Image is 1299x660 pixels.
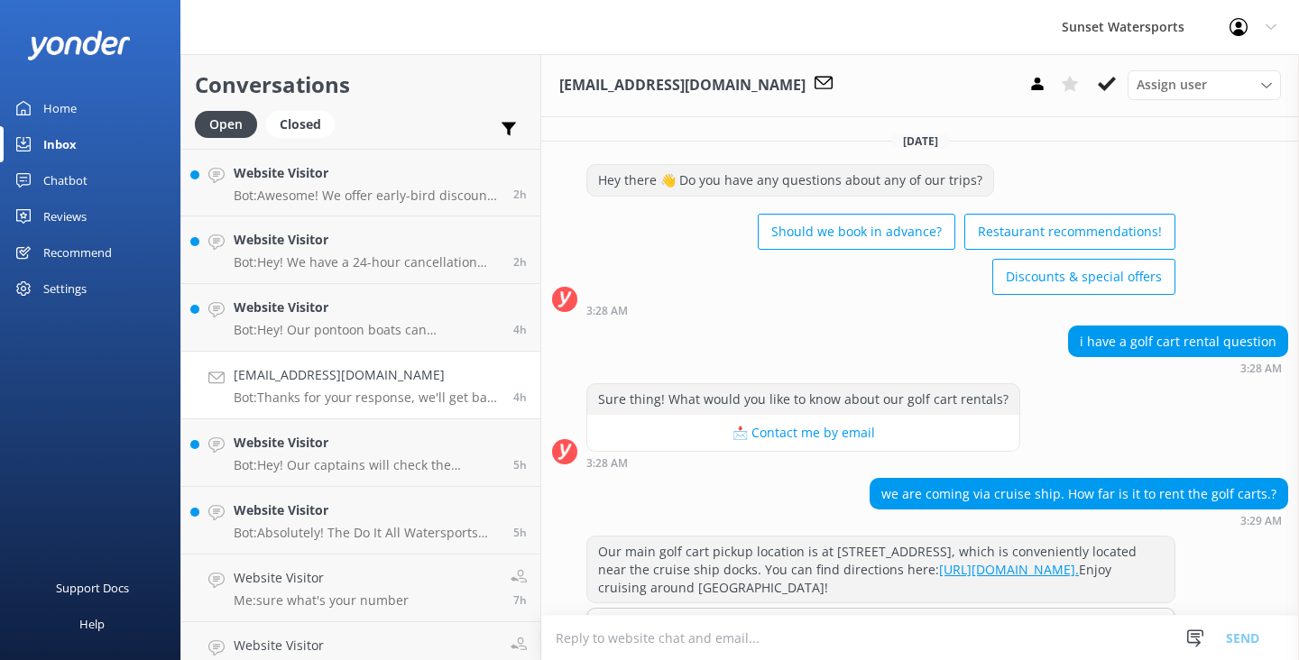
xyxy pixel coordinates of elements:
[234,500,500,520] h4: Website Visitor
[234,636,324,655] h4: Website Visitor
[513,592,527,608] span: Sep 04 2025 12:51pm (UTC -05:00) America/Cancun
[266,111,335,138] div: Closed
[56,570,129,606] div: Support Docs
[234,322,500,338] p: Bot: Hey! Our pontoon boats can accommodate up to 8 people, and unfortunately, we can't make exce...
[234,230,500,250] h4: Website Visitor
[234,525,500,541] p: Bot: Absolutely! The Do It All Watersports Package is what you're looking for. It includes up to ...
[234,568,409,588] h4: Website Visitor
[43,198,87,234] div: Reviews
[587,165,993,196] div: Hey there 👋 Do you have any questions about any of our trips?
[587,536,1175,602] div: Our main golf cart pickup location is at [STREET_ADDRESS], which is conveniently located near the...
[234,390,500,406] p: Bot: Thanks for your response, we'll get back to you as soon as we can during opening hours.
[586,456,1020,469] div: Sep 04 2025 03:28pm (UTC -05:00) America/Cancun
[992,259,1175,295] button: Discounts & special offers
[43,162,88,198] div: Chatbot
[234,188,500,204] p: Bot: Awesome! We offer early-bird discounts on all of our morning trips when you book directly wi...
[892,133,949,149] span: [DATE]
[234,163,500,183] h4: Website Visitor
[1240,363,1282,374] strong: 3:28 AM
[181,352,540,419] a: [EMAIL_ADDRESS][DOMAIN_NAME]Bot:Thanks for your response, we'll get back to you as soon as we can...
[234,592,409,609] p: Me: sure what's your number
[587,384,1019,415] div: Sure thing! What would you like to know about our golf cart rentals?
[43,90,77,126] div: Home
[1069,326,1287,357] div: i have a golf cart rental question
[586,304,1175,316] div: Sep 04 2025 03:28pm (UTC -05:00) America/Cancun
[79,606,105,642] div: Help
[513,390,527,405] span: Sep 04 2025 03:46pm (UTC -05:00) America/Cancun
[870,514,1288,527] div: Sep 04 2025 03:29pm (UTC -05:00) America/Cancun
[234,298,500,317] h4: Website Visitor
[964,214,1175,250] button: Restaurant recommendations!
[181,555,540,622] a: Website VisitorMe:sure what's your number7h
[513,322,527,337] span: Sep 04 2025 03:59pm (UTC -05:00) America/Cancun
[234,254,500,270] p: Bot: Hey! We have a 24-hour cancellation policy. If you cancel your trip at least 24 hours in adv...
[181,487,540,555] a: Website VisitorBot:Absolutely! The Do It All Watersports Package is what you're looking for. It i...
[43,126,77,162] div: Inbox
[513,187,527,202] span: Sep 04 2025 05:41pm (UTC -05:00) America/Cancun
[181,284,540,352] a: Website VisitorBot:Hey! Our pontoon boats can accommodate up to 8 people, and unfortunately, we c...
[586,306,628,316] strong: 3:28 AM
[939,561,1079,578] a: [URL][DOMAIN_NAME].
[27,31,131,60] img: yonder-white-logo.png
[871,479,1287,509] div: we are coming via cruise ship. How far is it to rent the golf carts.?
[559,74,806,97] h3: [EMAIL_ADDRESS][DOMAIN_NAME]
[587,415,1019,451] button: 📩 Contact me by email
[1068,362,1288,374] div: Sep 04 2025 03:28pm (UTC -05:00) America/Cancun
[234,433,500,453] h4: Website Visitor
[43,270,87,307] div: Settings
[1128,70,1281,99] div: Assign User
[181,216,540,284] a: Website VisitorBot:Hey! We have a 24-hour cancellation policy. If you cancel your trip at least 2...
[195,114,266,133] a: Open
[513,254,527,270] span: Sep 04 2025 05:31pm (UTC -05:00) America/Cancun
[195,111,257,138] div: Open
[181,149,540,216] a: Website VisitorBot:Awesome! We offer early-bird discounts on all of our morning trips when you bo...
[43,234,112,270] div: Recommend
[586,458,628,469] strong: 3:28 AM
[1137,75,1207,95] span: Assign user
[266,114,344,133] a: Closed
[758,214,955,250] button: Should we book in advance?
[195,68,527,102] h2: Conversations
[234,365,500,385] h4: [EMAIL_ADDRESS][DOMAIN_NAME]
[181,419,540,487] a: Website VisitorBot:Hey! Our captains will check the weather on the day of your trip. If condition...
[513,525,527,540] span: Sep 04 2025 02:35pm (UTC -05:00) America/Cancun
[513,457,527,472] span: Sep 04 2025 02:52pm (UTC -05:00) America/Cancun
[234,457,500,473] p: Bot: Hey! Our captains will check the weather on the day of your trip. If conditions are unsafe, ...
[1240,516,1282,527] strong: 3:29 AM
